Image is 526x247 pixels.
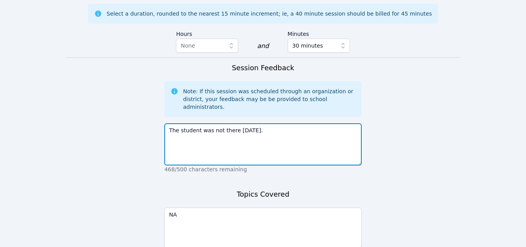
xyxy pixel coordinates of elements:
textarea: The student was not there [DATE]. [164,123,362,165]
h3: Session Feedback [232,62,294,73]
label: Hours [176,27,238,39]
label: Minutes [288,27,350,39]
span: 30 minutes [292,41,323,50]
div: Select a duration, rounded to the nearest 15 minute increment; ie, a 40 minute session should be ... [107,10,432,18]
button: 30 minutes [288,39,350,53]
p: 468/500 characters remaining [164,165,362,173]
div: Note: If this session was scheduled through an organization or district, your feedback may be be ... [183,87,355,111]
h3: Topics Covered [237,189,289,200]
div: and [257,41,269,51]
span: None [181,43,195,49]
button: None [176,39,238,53]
